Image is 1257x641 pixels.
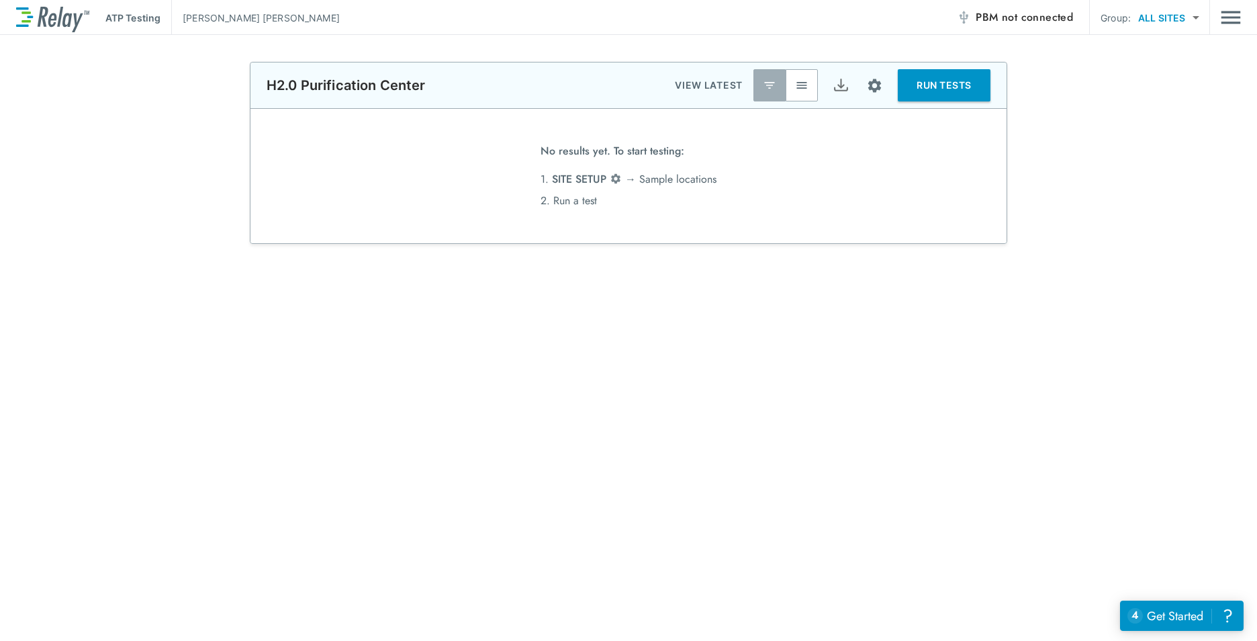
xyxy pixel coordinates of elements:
[976,8,1073,27] span: PBM
[825,69,857,101] button: Export
[898,69,990,101] button: RUN TESTS
[1120,601,1244,631] iframe: Resource center
[541,169,716,190] li: 1. → Sample locations
[105,11,160,25] p: ATP Testing
[857,68,892,103] button: Site setup
[1221,5,1241,30] img: Drawer Icon
[541,140,684,169] span: No results yet. To start testing:
[1101,11,1131,25] p: Group:
[951,4,1078,31] button: PBM not connected
[1002,9,1073,25] span: not connected
[833,77,849,94] img: Export Icon
[795,79,808,92] img: View All
[763,79,776,92] img: Latest
[957,11,970,24] img: Offline Icon
[1221,5,1241,30] button: Main menu
[866,77,883,94] img: Settings Icon
[541,190,716,212] li: 2. Run a test
[552,171,606,187] span: SITE SETUP
[675,77,743,93] p: VIEW LATEST
[610,173,622,185] img: Settings Icon
[267,77,426,93] p: H2.0 Purification Center
[16,3,89,32] img: LuminUltra Relay
[183,11,340,25] p: [PERSON_NAME] [PERSON_NAME]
